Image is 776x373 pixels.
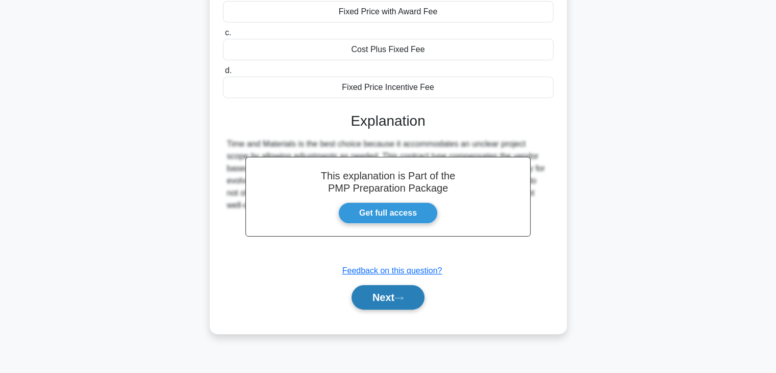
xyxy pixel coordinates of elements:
button: Next [352,285,424,310]
span: d. [225,66,232,75]
div: Time and Materials is the best choice because it accommodates an unclear project scope by allowin... [227,138,549,212]
a: Feedback on this question? [342,266,442,275]
a: Get full access [338,202,438,224]
h3: Explanation [229,112,547,130]
div: Fixed Price with Award Fee [223,1,554,22]
div: Fixed Price Incentive Fee [223,77,554,98]
div: Cost Plus Fixed Fee [223,39,554,60]
span: c. [225,28,231,37]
